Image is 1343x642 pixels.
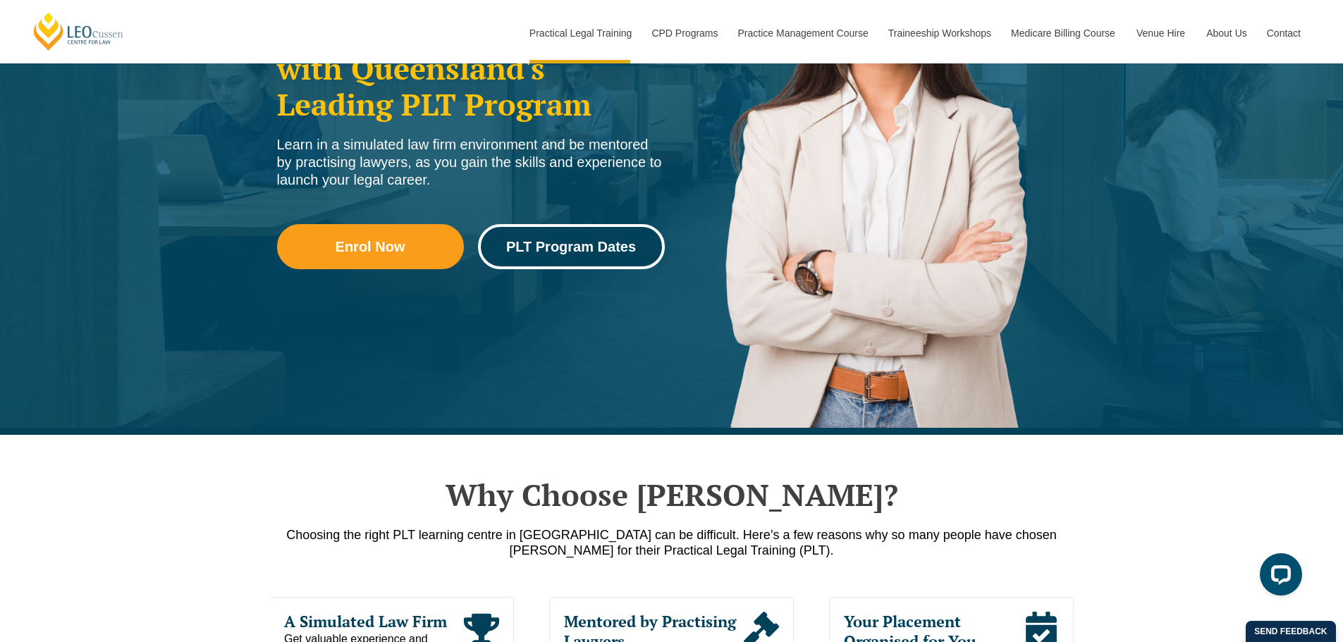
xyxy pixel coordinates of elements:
a: PLT Program Dates [478,224,665,269]
span: PLT Program Dates [506,240,636,254]
span: Enrol Now [336,240,405,254]
a: Medicare Billing Course [1000,3,1126,63]
a: Venue Hire [1126,3,1196,63]
a: [PERSON_NAME] Centre for Law [32,11,125,51]
a: Traineeship Workshops [878,3,1000,63]
a: CPD Programs [641,3,727,63]
a: Practical Legal Training [519,3,642,63]
a: Practice Management Course [728,3,878,63]
h2: Qualify for Admission with Queensland's Leading PLT Program [277,16,665,122]
p: Choosing the right PLT learning centre in [GEOGRAPHIC_DATA] can be difficult. Here’s a few reason... [270,527,1074,558]
div: Learn in a simulated law firm environment and be mentored by practising lawyers, as you gain the ... [277,136,665,189]
a: Contact [1256,3,1311,63]
iframe: LiveChat chat widget [1249,548,1308,607]
span: A Simulated Law Firm [284,612,464,631]
h2: Why Choose [PERSON_NAME]? [270,477,1074,512]
a: Enrol Now [277,224,464,269]
a: About Us [1196,3,1256,63]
